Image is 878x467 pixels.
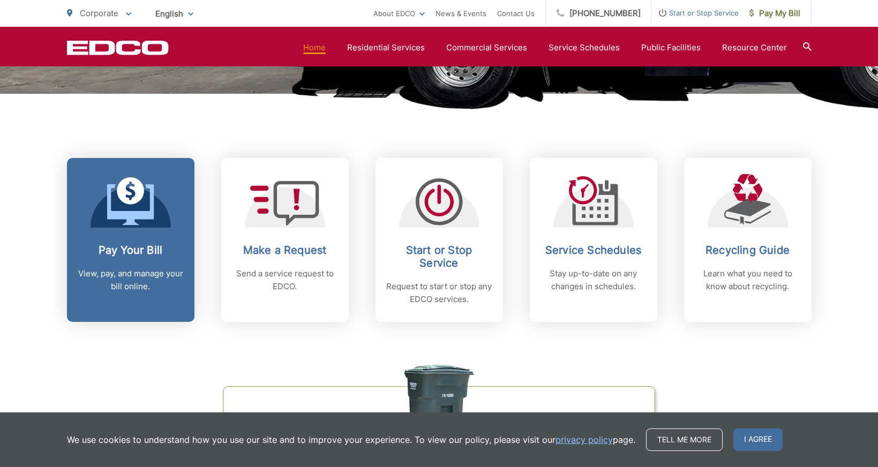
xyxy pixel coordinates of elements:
span: Pay My Bill [749,7,800,20]
p: We use cookies to understand how you use our site and to improve your experience. To view our pol... [67,433,635,446]
a: Make a Request Send a service request to EDCO. [221,158,349,322]
p: View, pay, and manage your bill online. [78,267,184,293]
a: Pay Your Bill View, pay, and manage your bill online. [67,158,194,322]
h2: Make a Request [232,244,338,257]
span: English [147,4,201,23]
h2: Recycling Guide [695,244,801,257]
h2: Service Schedules [541,244,647,257]
p: Stay up-to-date on any changes in schedules. [541,267,647,293]
a: Public Facilities [641,41,701,54]
a: Home [303,41,326,54]
h2: Start or Stop Service [386,244,492,269]
a: EDCD logo. Return to the homepage. [67,40,169,55]
a: privacy policy [556,433,613,446]
span: I agree [733,428,783,451]
a: Commercial Services [446,41,527,54]
a: Service Schedules Stay up-to-date on any changes in schedules. [530,158,657,322]
p: Request to start or stop any EDCO services. [386,280,492,306]
a: Tell me more [646,428,723,451]
a: Contact Us [497,7,535,20]
p: Learn what you need to know about recycling. [695,267,801,293]
span: Corporate [80,8,118,18]
p: Send a service request to EDCO. [232,267,338,293]
h2: Pay Your Bill [78,244,184,257]
a: News & Events [436,7,486,20]
a: Resource Center [722,41,787,54]
a: Service Schedules [549,41,620,54]
a: Residential Services [347,41,425,54]
a: Recycling Guide Learn what you need to know about recycling. [684,158,812,322]
a: About EDCO [373,7,425,20]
